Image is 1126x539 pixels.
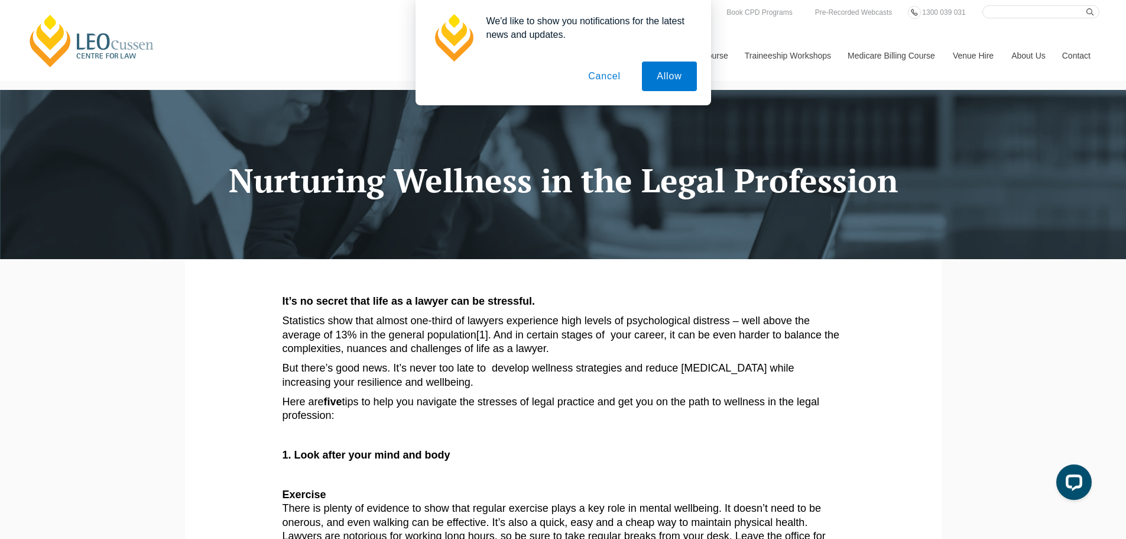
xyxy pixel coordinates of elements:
p: But there’s good news. It’s never too late to develop wellness strategies and reduce [MEDICAL_DAT... [283,362,844,389]
div: We'd like to show you notifications for the latest news and updates. [477,14,697,41]
img: notification icon [430,14,477,62]
strong: 1. Look after your mind and body [283,449,450,461]
h1: Nurturing Wellness in the Legal Profession [194,163,933,199]
strong: Exercise [283,489,326,501]
button: Allow [642,62,696,91]
p: Statistics show that almost one-third of lawyers experience high levels of psychological distress... [283,314,844,356]
strong: five [324,396,342,408]
p: Here are tips to help you navigate the stresses of legal practice and get you on the path to well... [283,395,844,423]
button: Cancel [573,62,635,91]
iframe: LiveChat chat widget [1047,460,1096,509]
strong: It’s no secret that life as a lawyer can be stressful. [283,295,536,307]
